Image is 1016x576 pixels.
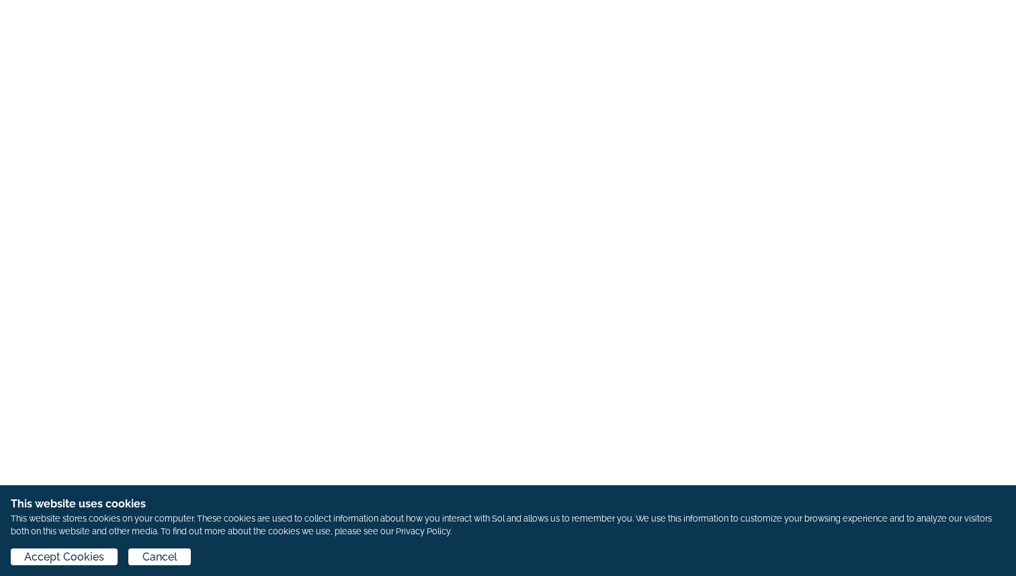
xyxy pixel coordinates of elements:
[11,496,1005,512] h1: This website uses cookies
[142,549,177,565] span: Cancel
[11,512,1005,538] p: This website stores cookies on your computer. These cookies are used to collect information about...
[24,549,104,565] span: Accept Cookies
[128,548,190,565] button: Cancel
[11,548,118,565] button: Accept Cookies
